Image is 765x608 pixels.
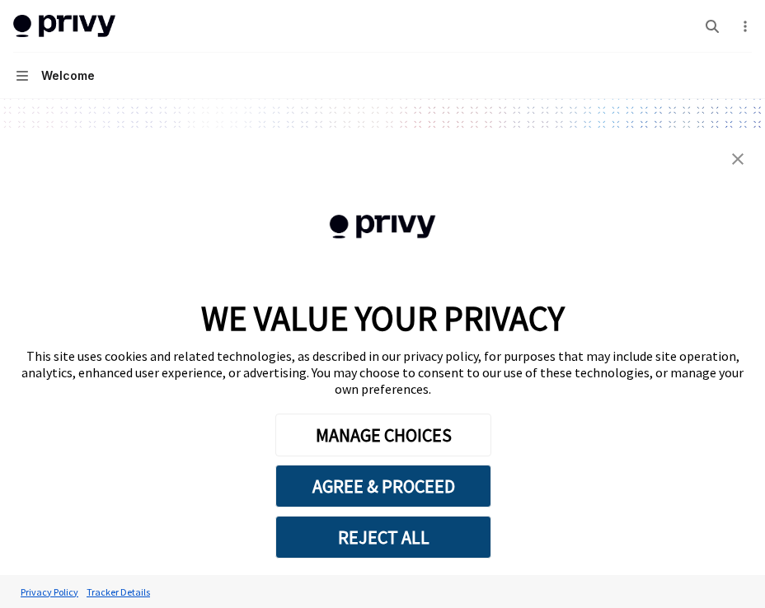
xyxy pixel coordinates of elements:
div: Welcome [41,66,95,86]
a: Privacy Policy [16,578,82,606]
a: Tracker Details [82,578,154,606]
button: MANAGE CHOICES [275,414,491,456]
div: This site uses cookies and related technologies, as described in our privacy policy, for purposes... [16,348,749,397]
a: close banner [721,143,754,175]
span: WE VALUE YOUR PRIVACY [201,297,565,339]
button: AGREE & PROCEED [275,465,491,507]
button: More actions [735,15,752,38]
button: REJECT ALL [275,516,491,559]
img: company logo [294,191,471,263]
button: Open search [699,13,725,40]
img: light logo [13,15,115,38]
img: close banner [732,153,744,165]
